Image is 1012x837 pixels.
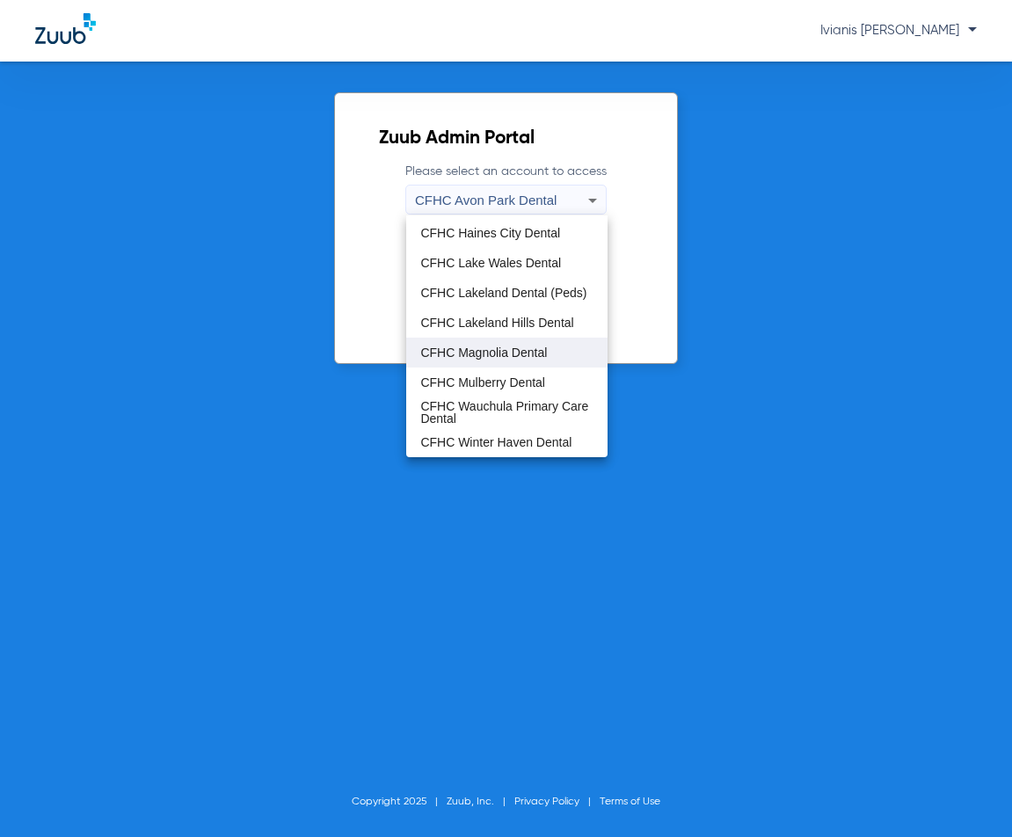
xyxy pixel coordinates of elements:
span: CFHC Lakeland Hills Dental [420,317,573,329]
span: CFHC Wauchula Primary Care Dental [420,400,593,425]
span: CFHC Lake Wales Dental [420,257,561,269]
span: CFHC Haines City Dental [420,227,560,239]
span: CFHC Mulberry Dental [420,376,545,389]
span: CFHC Lakeland Dental (Peds) [420,287,586,299]
span: CFHC Magnolia Dental [420,346,547,359]
iframe: Chat Widget [924,753,1012,837]
span: CFHC Winter Haven Dental [420,436,572,448]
